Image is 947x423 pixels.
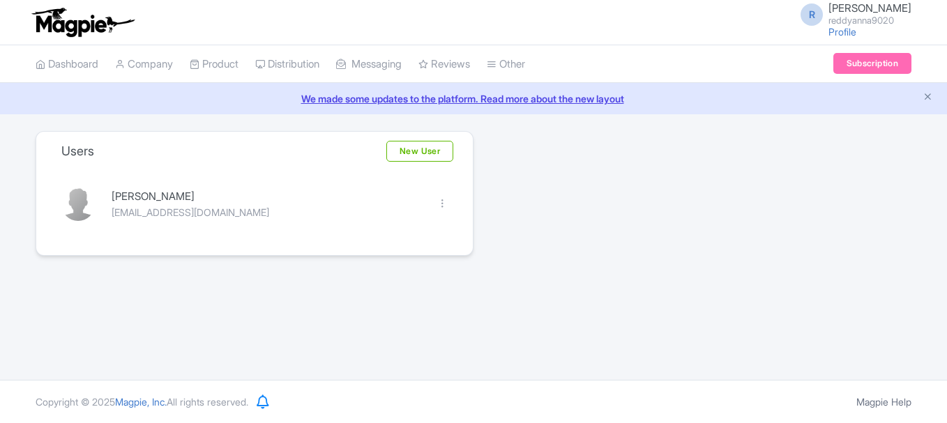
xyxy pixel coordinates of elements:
[833,53,911,74] a: Subscription
[61,187,95,221] img: contact-b11cc6e953956a0c50a2f97983291f06.png
[856,396,911,408] a: Magpie Help
[792,3,911,25] a: R [PERSON_NAME] reddyanna9020
[36,45,98,84] a: Dashboard
[29,7,137,38] img: logo-ab69f6fb50320c5b225c76a69d11143b.png
[115,396,167,408] span: Magpie, Inc.
[255,45,319,84] a: Distribution
[828,1,911,15] span: [PERSON_NAME]
[923,90,933,106] button: Close announcement
[828,26,856,38] a: Profile
[828,16,911,25] small: reddyanna9020
[112,205,421,220] div: [EMAIL_ADDRESS][DOMAIN_NAME]
[61,144,94,159] h3: Users
[115,45,173,84] a: Company
[801,3,823,26] span: R
[336,45,402,84] a: Messaging
[487,45,525,84] a: Other
[418,45,470,84] a: Reviews
[386,141,453,162] a: New User
[27,394,257,409] div: Copyright © 2025 All rights reserved.
[190,45,238,84] a: Product
[8,91,939,106] a: We made some updates to the platform. Read more about the new layout
[112,189,421,205] div: [PERSON_NAME]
